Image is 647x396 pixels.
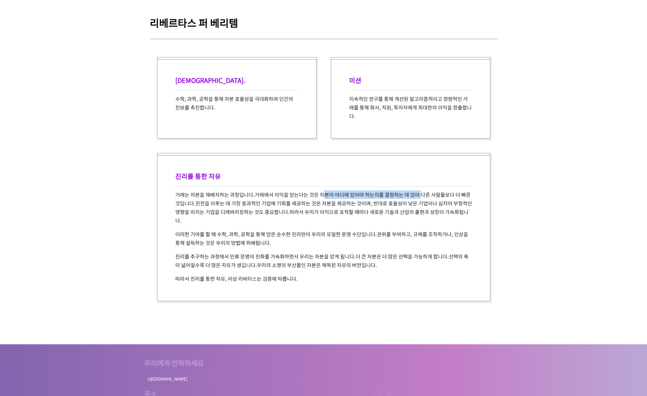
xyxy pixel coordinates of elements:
font: 따라서 우리가 이익으로 포착할 때마다 새로운 기술과 산업의 출현과 성장이 가속화됩니다. [175,208,468,224]
font: 수학, 과학, 공학을 통해 자본 효율성을 극대화하여 인간의 진보를 촉진합니다. [175,95,293,111]
font: 우리의 소명의 부산물인 자본은 해독된 자유의 버전입니다. [257,261,377,269]
font: 따라서 진리를 통한 자유, 이상 리버타스는 검증에 따릅니다. [175,275,298,282]
font: 거래에서 이익을 얻는다는 것은 자본이 어디에 있어야 하는지를 결정하는 데 있어 다른 사람들보다 더 빠른 것입니다. [175,191,471,207]
font: 이러한 기여를 할 때 수학, 과학, 공학을 통해 얻은 순수한 진리만이 우리의 유일한 운영 수단입니다. [175,230,377,238]
font: 거래는 자본을 재배치하는 과정입니다. [175,191,255,198]
font: 미션 [349,75,361,85]
a: r@[DOMAIN_NAME] [144,374,191,383]
font: 리베르타스 퍼 베리템 [150,15,238,30]
font: 진리를 추구하는 과정에서 인류 문명의 진화를 가속화하면서 우리는 자본을 얻게 됩니다. [175,253,356,260]
font: r@[DOMAIN_NAME] [148,376,188,382]
font: 진리를 통한 자유 [175,171,221,181]
font: 지속적인 연구를 통해 개선된 알고리즘적이고 정량적인 거래를 통해 회사, 직원, 투자자에게 최대한의 이익을 창출합니다. [349,95,472,120]
font: [DEMOGRAPHIC_DATA]. [175,75,245,85]
font: 진전을 이루는 데 가장 효과적인 기업에 기회를 제공하는 것은 자본을 제공하는 것이며, 반대로 효율성이 낮은 기업이나 심지어 부정적인 영향을 미치는 기업을 디레버리징하는 것도 ... [175,200,472,215]
font: 우리에게 연락하세요 [144,358,204,368]
font: 더 큰 자본은 더 많은 선택을 가능하게 합니다. [356,253,449,260]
